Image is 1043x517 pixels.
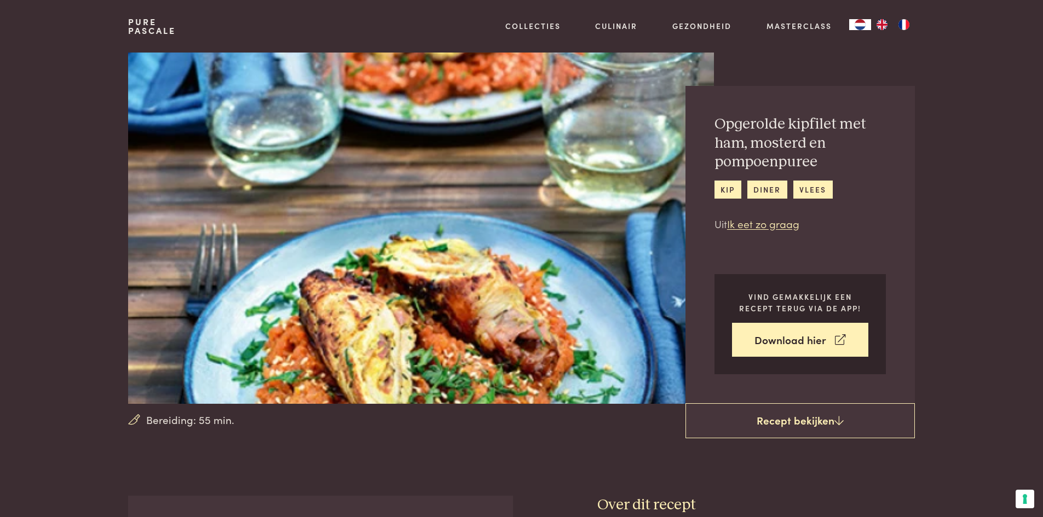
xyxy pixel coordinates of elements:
aside: Language selected: Nederlands [849,19,915,30]
a: vlees [793,181,833,199]
a: PurePascale [128,18,176,35]
ul: Language list [871,19,915,30]
a: Gezondheid [672,20,731,32]
a: diner [747,181,787,199]
a: Collecties [505,20,561,32]
a: NL [849,19,871,30]
a: FR [893,19,915,30]
a: Culinair [595,20,637,32]
a: Download hier [732,323,868,357]
h3: Over dit recept [597,496,915,515]
a: EN [871,19,893,30]
button: Uw voorkeuren voor toestemming voor trackingtechnologieën [1016,490,1034,508]
span: Bereiding: 55 min. [146,412,234,428]
a: kip [714,181,741,199]
p: Uit [714,216,886,232]
img: Opgerolde kipfilet met ham, mosterd en pompoenpuree [128,53,713,404]
a: Masterclass [767,20,832,32]
div: Language [849,19,871,30]
p: Vind gemakkelijk een recept terug via de app! [732,291,868,313]
a: Recept bekijken [685,403,915,438]
h2: Opgerolde kipfilet met ham, mosterd en pompoenpuree [714,115,886,172]
a: Ik eet zo graag [727,216,799,231]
